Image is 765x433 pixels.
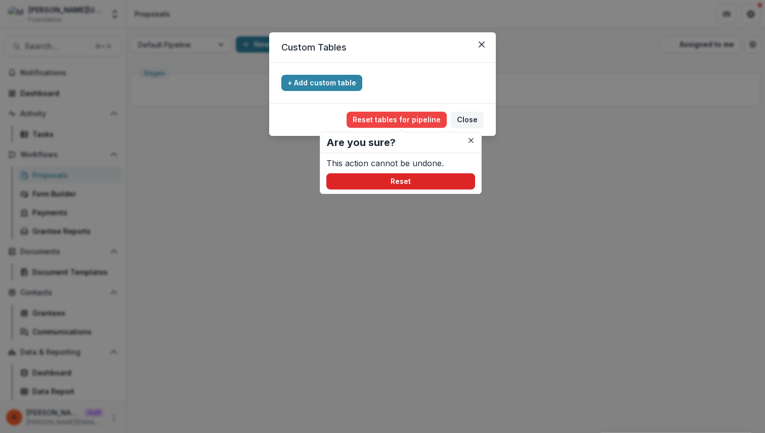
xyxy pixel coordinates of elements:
header: Custom Tables [269,32,496,63]
button: Close [465,134,477,147]
button: Close [451,112,484,128]
button: Close [474,36,490,53]
h2: Are you sure? [326,136,475,149]
p: This action cannot be undone. [326,157,475,169]
button: + Add custom table [281,75,362,91]
button: Reset [326,173,475,189]
button: Reset tables for pipeline [347,112,447,128]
